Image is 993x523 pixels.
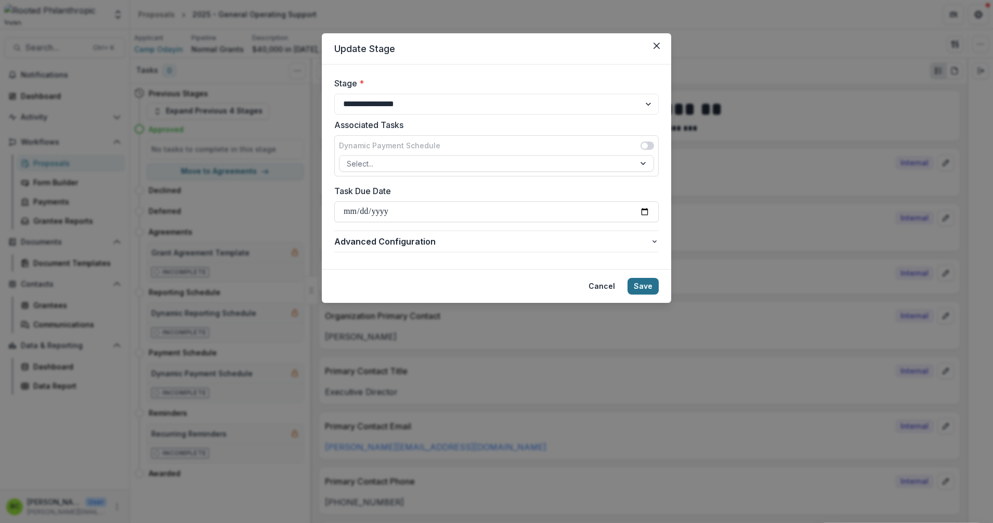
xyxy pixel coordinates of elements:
button: Save [628,278,659,295]
label: Stage [334,77,652,90]
label: Associated Tasks [334,119,652,131]
button: Advanced Configuration [334,231,659,252]
span: Advanced Configuration [334,235,650,248]
header: Update Stage [322,33,671,65]
button: Cancel [582,278,621,295]
label: Dynamic Payment Schedule [339,140,440,151]
label: Task Due Date [334,185,652,197]
button: Close [648,37,665,54]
